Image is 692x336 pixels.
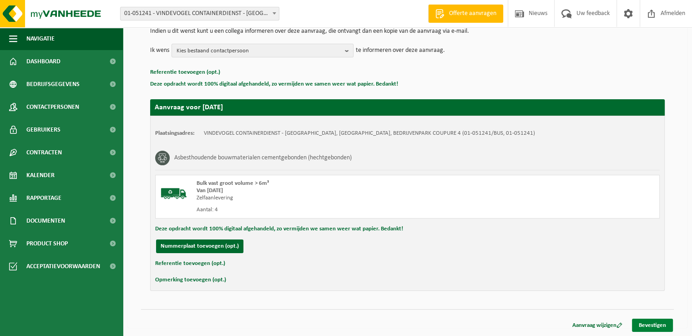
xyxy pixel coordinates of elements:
button: Kies bestaand contactpersoon [172,44,354,57]
span: Kalender [26,164,55,187]
span: Acceptatievoorwaarden [26,255,100,278]
p: te informeren over deze aanvraag. [356,44,445,57]
td: VINDEVOGEL CONTAINERDIENST - [GEOGRAPHIC_DATA], [GEOGRAPHIC_DATA], BEDRIJVENPARK COUPURE 4 (01-05... [204,130,535,137]
span: Product Shop [26,232,68,255]
button: Deze opdracht wordt 100% digitaal afgehandeld, zo vermijden we samen weer wat papier. Bedankt! [150,78,398,90]
span: Contracten [26,141,62,164]
img: BL-SO-LV.png [160,180,187,207]
button: Referentie toevoegen (opt.) [150,66,220,78]
div: Zelfaanlevering [197,194,444,202]
a: Bevestigen [632,319,673,332]
span: Navigatie [26,27,55,50]
h3: Asbesthoudende bouwmaterialen cementgebonden (hechtgebonden) [174,151,352,165]
span: 01-051241 - VINDEVOGEL CONTAINERDIENST - OUDENAARDE - OUDENAARDE [121,7,279,20]
span: Documenten [26,209,65,232]
button: Referentie toevoegen (opt.) [155,258,225,270]
span: Bulk vast groot volume > 6m³ [197,180,269,186]
span: Kies bestaand contactpersoon [177,44,341,58]
strong: Aanvraag voor [DATE] [155,104,223,111]
span: Contactpersonen [26,96,79,118]
p: Ik wens [150,44,169,57]
span: Dashboard [26,50,61,73]
button: Opmerking toevoegen (opt.) [155,274,226,286]
span: Offerte aanvragen [447,9,499,18]
a: Offerte aanvragen [428,5,503,23]
strong: Van [DATE] [197,188,223,193]
div: Aantal: 4 [197,206,444,214]
span: 01-051241 - VINDEVOGEL CONTAINERDIENST - OUDENAARDE - OUDENAARDE [120,7,279,20]
span: Gebruikers [26,118,61,141]
span: Bedrijfsgegevens [26,73,80,96]
span: Rapportage [26,187,61,209]
button: Deze opdracht wordt 100% digitaal afgehandeld, zo vermijden we samen weer wat papier. Bedankt! [155,223,403,235]
strong: Plaatsingsadres: [155,130,195,136]
button: Nummerplaat toevoegen (opt.) [156,239,243,253]
a: Aanvraag wijzigen [566,319,629,332]
p: Indien u dit wenst kunt u een collega informeren over deze aanvraag, die ontvangt dan een kopie v... [150,28,665,35]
